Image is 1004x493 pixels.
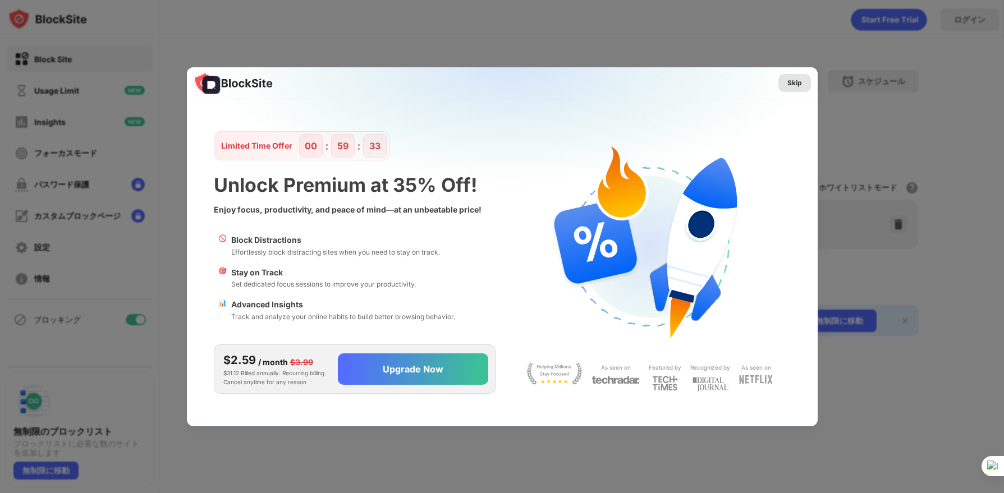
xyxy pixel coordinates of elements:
[739,375,773,384] img: light-netflix.svg
[223,352,329,386] div: $31.12 Billed annually. Recurring billing. Cancel anytime for any reason
[194,67,824,289] img: gradient.svg
[218,298,227,322] div: 📊
[592,375,640,385] img: light-techradar.svg
[231,298,455,311] div: Advanced Insights
[223,352,256,368] div: $2.59
[383,363,443,375] div: Upgrade Now
[787,77,802,89] div: Skip
[601,362,631,373] div: As seen on
[652,375,678,391] img: light-techtimes.svg
[693,375,728,394] img: light-digital-journal.svg
[290,356,313,368] div: $3.99
[690,362,730,373] div: Recognized by
[258,356,288,368] div: / month
[526,362,583,385] img: light-stay-focus.svg
[741,362,771,373] div: As seen on
[231,311,455,322] div: Track and analyze your online habits to build better browsing behavior.
[649,362,681,373] div: Featured by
